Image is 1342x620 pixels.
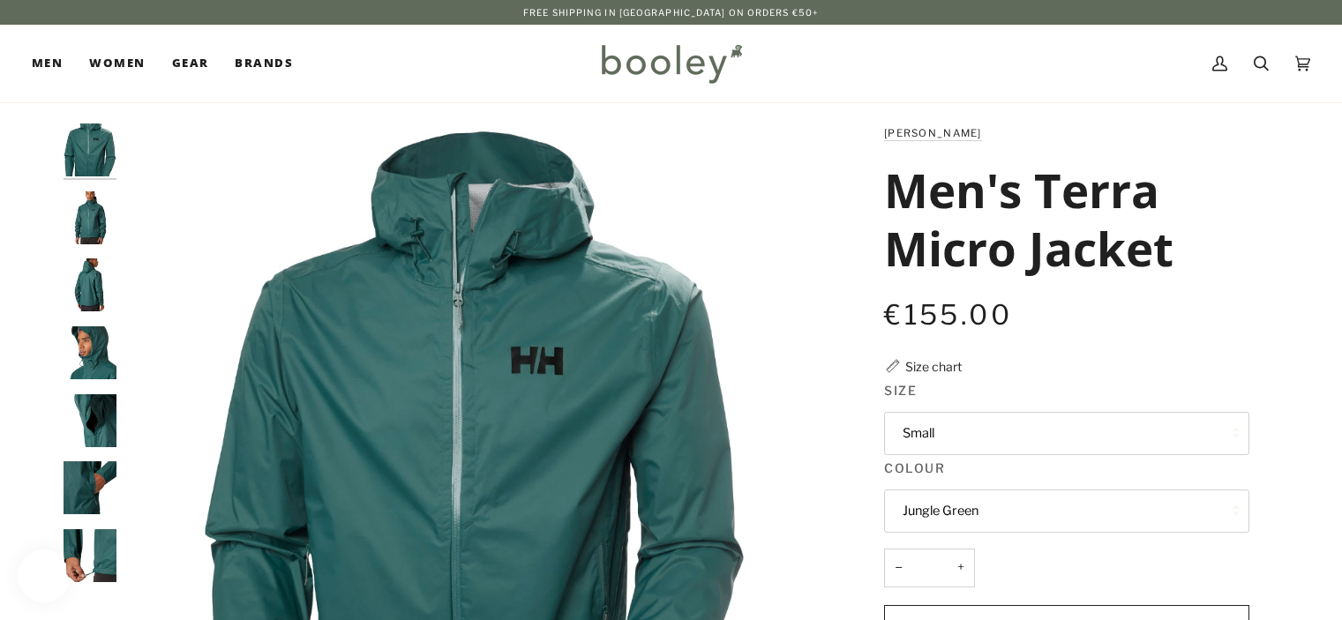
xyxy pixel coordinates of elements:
div: Size chart [905,357,962,376]
h1: Men's Terra Micro Jacket [884,161,1236,277]
input: Quantity [884,549,975,588]
img: Helly Hansen Men's Loke Terra Jacket Dark Creek - Booley Galway [64,123,116,176]
a: Women [76,25,158,102]
span: Gear [172,55,209,72]
span: Men [32,55,63,72]
button: Jungle Green [884,489,1249,533]
img: Helly Hansen Men's Loke Terra Jacket - Booley Galway [64,326,116,379]
button: Small [884,412,1249,455]
img: Helly Hansen Men's Loke Terra Jacket - Booley Galway [64,529,116,582]
img: Helly Hansen Men's Loke Terra Jacket - Booley Galway [64,394,116,447]
span: Women [89,55,145,72]
img: Helly Hansen Men's Loke Terra Jacket - Booley Galway [64,191,116,244]
a: [PERSON_NAME] [884,127,981,139]
span: Size [884,381,917,400]
button: − [884,549,912,588]
a: Gear [159,25,222,102]
span: Colour [884,459,945,477]
button: + [947,549,975,588]
iframe: Button to open loyalty program pop-up [18,549,71,602]
p: Free Shipping in [GEOGRAPHIC_DATA] on Orders €50+ [523,5,819,19]
span: Brands [235,55,293,72]
a: Brands [221,25,306,102]
span: €155.00 [884,298,1012,332]
a: Men [32,25,76,102]
img: Booley [594,38,748,89]
img: Helly Hansen Men's Loke Terra Jacket - Booley Galway [64,461,116,514]
img: Helly Hansen Men's Loke Terra Jacket - Booley Galway [64,258,116,311]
